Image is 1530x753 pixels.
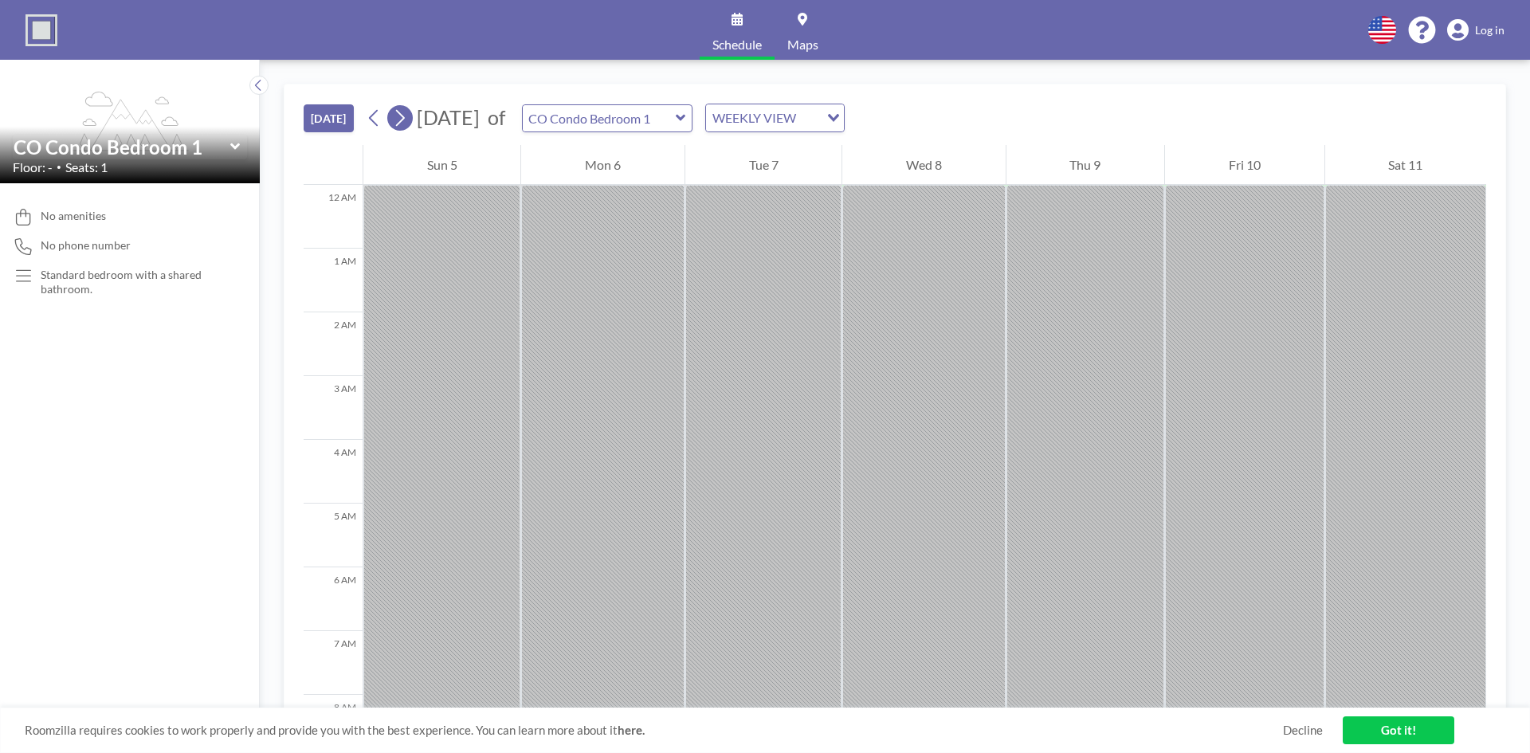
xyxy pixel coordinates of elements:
span: WEEKLY VIEW [709,108,799,128]
div: Thu 9 [1006,145,1164,185]
div: Search for option [706,104,844,131]
img: organization-logo [25,14,57,46]
div: 3 AM [304,376,363,440]
a: here. [618,723,645,737]
div: 4 AM [304,440,363,504]
span: Log in [1475,23,1504,37]
input: CO Condo Bedroom 1 [523,105,676,131]
span: • [57,162,61,172]
div: 5 AM [304,504,363,567]
a: Decline [1283,723,1323,738]
div: Sat 11 [1325,145,1486,185]
span: Schedule [712,38,762,51]
span: Maps [787,38,818,51]
div: 1 AM [304,249,363,312]
div: 6 AM [304,567,363,631]
span: [DATE] [417,105,480,129]
div: Wed 8 [842,145,1005,185]
span: of [488,105,505,130]
button: [DATE] [304,104,354,132]
div: 7 AM [304,631,363,695]
p: Standard bedroom with a shared bathroom. [41,268,228,296]
div: Tue 7 [685,145,841,185]
input: CO Condo Bedroom 1 [14,135,230,159]
div: 12 AM [304,185,363,249]
div: Sun 5 [363,145,520,185]
div: 2 AM [304,312,363,376]
span: No amenities [41,209,106,223]
input: Search for option [801,108,818,128]
div: Fri 10 [1165,145,1324,185]
span: Roomzilla requires cookies to work properly and provide you with the best experience. You can lea... [25,723,1283,738]
span: Seats: 1 [65,159,108,175]
span: No phone number [41,238,131,253]
a: Got it! [1343,716,1454,744]
a: Log in [1447,19,1504,41]
span: Floor: - [13,159,53,175]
